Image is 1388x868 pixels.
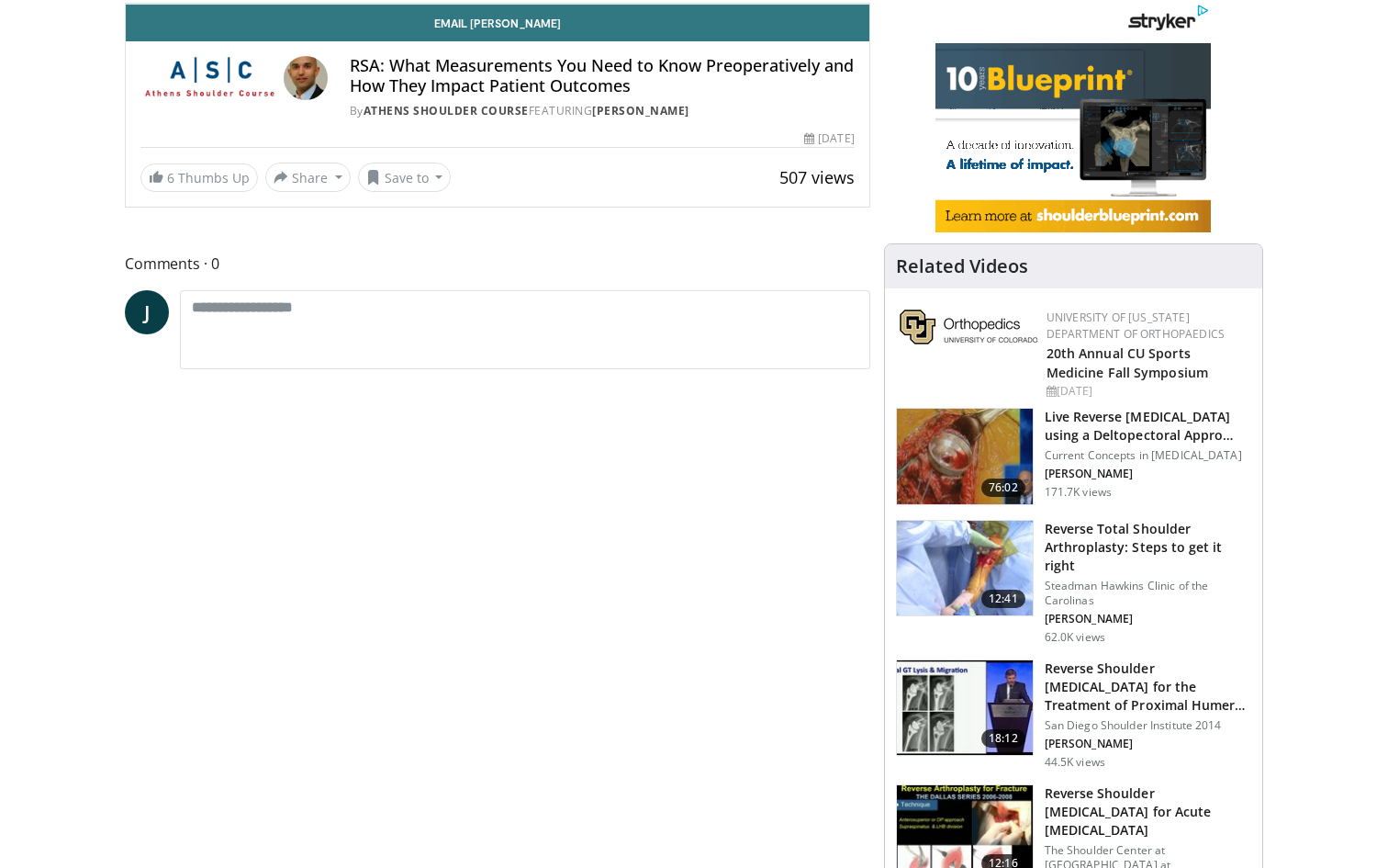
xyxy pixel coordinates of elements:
a: University of [US_STATE] Department of Orthopaedics [1047,310,1225,342]
button: Share [265,163,351,192]
img: 326034_0000_1.png.150x105_q85_crop-smart_upscale.jpg [897,521,1033,616]
a: 12:41 Reverse Total Shoulder Arthroplasty: Steps to get it right Steadman Hawkins Clinic of the C... [896,520,1251,645]
iframe: Advertisement [935,3,1211,232]
a: 76:02 Live Reverse [MEDICAL_DATA] using a Deltopectoral Appro… Current Concepts in [MEDICAL_DATA]... [896,408,1251,505]
p: San Diego Shoulder Institute 2014 [1045,718,1251,733]
span: 507 views [779,166,855,188]
h4: Related Videos [896,255,1028,277]
a: Email [PERSON_NAME] [126,5,869,41]
span: 6 [167,169,174,186]
p: Current Concepts in [MEDICAL_DATA] [1045,448,1251,463]
span: 18:12 [981,729,1025,748]
a: 20th Annual CU Sports Medicine Fall Symposium [1047,344,1208,381]
div: [DATE] [804,130,854,147]
a: 18:12 Reverse Shoulder [MEDICAL_DATA] for the Treatment of Proximal Humeral … San Diego Shoulder ... [896,659,1251,770]
img: Avatar [284,56,328,100]
div: [DATE] [1047,383,1248,400]
img: 684033_3.png.150x105_q85_crop-smart_upscale.jpg [897,409,1033,504]
p: [PERSON_NAME] [1045,737,1251,751]
button: Save to [358,163,452,192]
span: 12:41 [981,590,1025,608]
img: Athens Shoulder Course [140,56,276,100]
h3: Reverse Shoulder [MEDICAL_DATA] for the Treatment of Proximal Humeral … [1045,659,1251,715]
h4: RSA: What Measurements You Need to Know Preoperatively and How They Impact Patient Outcomes [350,56,855,96]
div: By FEATURING [350,103,855,119]
p: 44.5K views [1045,755,1105,770]
p: [PERSON_NAME] [1045,612,1251,626]
img: 355603a8-37da-49b6-856f-e00d7e9307d3.png.150x105_q85_autocrop_double_scale_upscale_version-0.2.png [900,310,1037,344]
p: 62.0K views [1045,630,1105,645]
p: Steadman Hawkins Clinic of the Carolinas [1045,579,1251,608]
img: Q2xRg7exoPLTwO8X4xMDoxOjA4MTsiGN.150x105_q85_crop-smart_upscale.jpg [897,660,1033,756]
video-js: Video Player [126,4,869,5]
a: J [125,290,169,334]
span: Comments 0 [125,252,870,276]
a: 6 Thumbs Up [140,163,258,192]
p: 171.7K views [1045,485,1112,500]
h3: Live Reverse [MEDICAL_DATA] using a Deltopectoral Appro… [1045,408,1251,445]
h3: Reverse Total Shoulder Arthroplasty: Steps to get it right [1045,520,1251,575]
a: [PERSON_NAME] [592,103,689,118]
a: Athens Shoulder Course [364,103,529,118]
h3: Reverse Shoulder [MEDICAL_DATA] for Acute [MEDICAL_DATA] [1045,784,1251,840]
p: [PERSON_NAME] [1045,467,1251,481]
span: 76:02 [981,479,1025,497]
